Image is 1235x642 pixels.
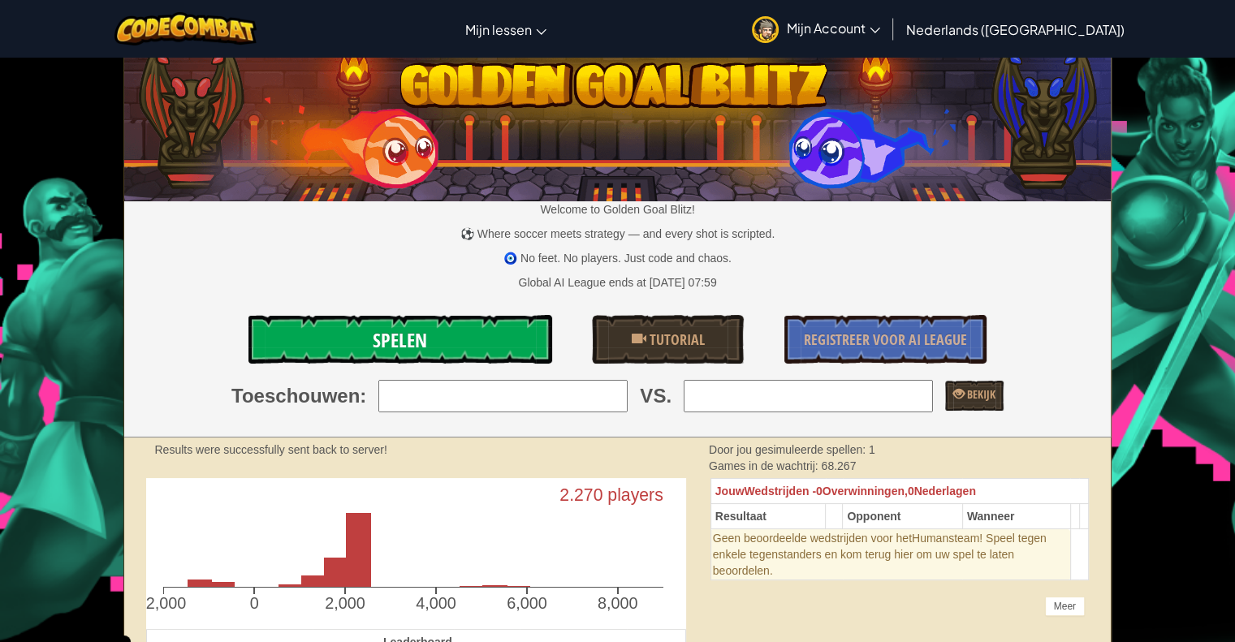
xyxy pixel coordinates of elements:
span: Toeschouwen [231,382,360,410]
span: 68.267 [821,459,856,472]
span: Mijn lessen [465,21,532,38]
span: VS. [640,382,671,410]
span: Registreer voor AI League [804,330,967,350]
span: Geen beoordeelde wedstrijden voor het [713,532,912,545]
span: Wedstrijden - [745,485,816,498]
th: 0 0 [710,479,1088,504]
a: Nederlands ([GEOGRAPHIC_DATA]) [898,7,1133,51]
span: 1 [869,443,875,456]
div: Global AI League ends at [DATE] 07:59 [518,274,716,291]
a: Registreer voor AI League [784,315,987,364]
text: 0 [250,594,259,612]
div: Meer [1045,597,1085,616]
text: 8,000 [598,594,638,612]
span: Spelen [373,327,427,353]
p: Welcome to Golden Goal Blitz! [124,201,1111,218]
span: Overwinningen, [823,485,908,498]
span: Tutorial [646,330,705,350]
img: avatar [752,16,779,43]
span: Nederlands ([GEOGRAPHIC_DATA]) [906,21,1125,38]
span: Jouw [715,485,745,498]
a: Tutorial [592,315,744,364]
span: Nederlagen [914,485,976,498]
strong: Results were successfully sent back to server! [154,443,386,456]
span: Games in de wachtrij: [709,459,822,472]
span: Bekijk [965,386,995,402]
text: 6,000 [507,594,547,612]
a: Mijn Account [744,3,888,54]
th: Wanneer [962,504,1070,529]
img: Golden Goal [124,29,1111,201]
p: ⚽ Where soccer meets strategy — and every shot is scripted. [124,226,1111,242]
text: 2,000 [325,594,365,612]
text: 2.270 players [559,485,663,505]
th: Opponent [843,504,962,529]
span: : [360,382,366,410]
span: Door jou gesimuleerde spellen: [709,443,869,456]
p: 🧿 No feet. No players. Just code and chaos. [124,250,1111,266]
td: Humans [710,529,1070,580]
text: 4,000 [416,594,456,612]
text: -2,000 [140,594,186,612]
a: Mijn lessen [457,7,555,51]
span: Mijn Account [787,19,880,37]
th: Resultaat [710,504,826,529]
img: CodeCombat logo [114,12,257,45]
span: team! Speel tegen enkele tegenstanders en kom terug hier om uw spel te laten beoordelen. [713,532,1047,577]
